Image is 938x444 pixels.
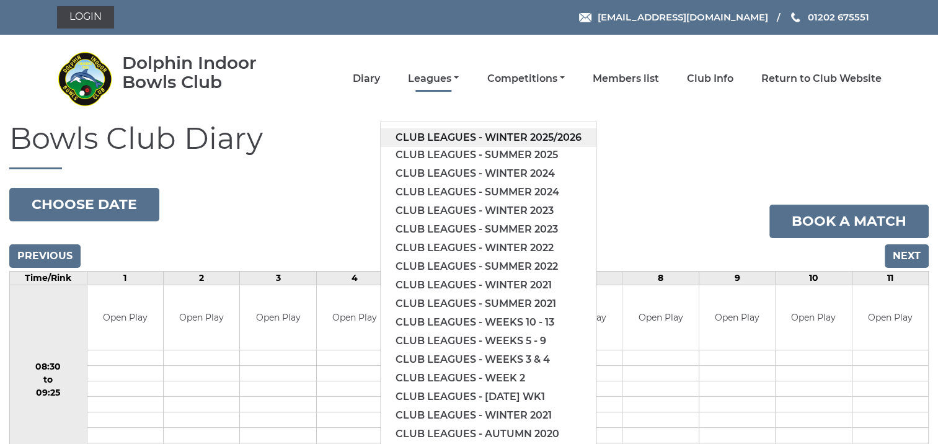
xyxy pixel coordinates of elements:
td: Open Play [164,285,239,350]
td: 11 [852,271,929,285]
input: Next [885,244,929,268]
a: Members list [593,72,659,86]
a: Club leagues - Autumn 2020 [381,425,596,443]
td: Open Play [699,285,775,350]
a: Club leagues - Summer 2021 [381,295,596,313]
button: Choose date [9,188,159,221]
a: Phone us 01202 675551 [789,10,869,24]
span: [EMAIL_ADDRESS][DOMAIN_NAME] [597,11,768,23]
a: Club leagues - Weeks 10 - 13 [381,313,596,332]
td: Open Play [852,285,929,350]
a: Competitions [487,72,564,86]
td: Open Play [317,285,392,350]
td: 10 [776,271,852,285]
a: Club leagues - Weeks 5 - 9 [381,332,596,350]
span: 01202 675551 [807,11,869,23]
a: Email [EMAIL_ADDRESS][DOMAIN_NAME] [579,10,768,24]
input: Previous [9,244,81,268]
a: Login [57,6,114,29]
td: 1 [87,271,163,285]
a: Diary [353,72,380,86]
a: Leagues [408,72,459,86]
td: 3 [240,271,316,285]
h1: Bowls Club Diary [9,122,929,169]
a: Club leagues - Summer 2023 [381,220,596,239]
img: Phone us [791,12,800,22]
a: Club leagues - Winter 2021 [381,276,596,295]
a: Return to Club Website [761,72,882,86]
a: Club Info [687,72,733,86]
a: Club leagues - Winter 2021 [381,406,596,425]
a: Club leagues - Summer 2022 [381,257,596,276]
td: Time/Rink [10,271,87,285]
a: Club leagues - Summer 2024 [381,183,596,202]
img: Dolphin Indoor Bowls Club [57,51,113,107]
a: Club leagues - [DATE] wk1 [381,388,596,406]
a: Book a match [769,205,929,238]
td: Open Play [87,285,163,350]
a: Club leagues - Week 2 [381,369,596,388]
td: 2 [163,271,239,285]
a: Club leagues - Weeks 3 & 4 [381,350,596,369]
td: 8 [622,271,699,285]
img: Email [579,13,591,22]
a: Club leagues - Summer 2025 [381,146,596,164]
a: Club leagues - Winter 2024 [381,164,596,183]
div: Dolphin Indoor Bowls Club [122,53,293,92]
a: Club leagues - Winter 2023 [381,202,596,220]
td: Open Play [622,285,698,350]
td: 4 [316,271,392,285]
td: Open Play [776,285,851,350]
a: Club leagues - Winter 2025/2026 [381,128,596,147]
td: Open Play [240,285,316,350]
td: 9 [699,271,775,285]
a: Club leagues - Winter 2022 [381,239,596,257]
